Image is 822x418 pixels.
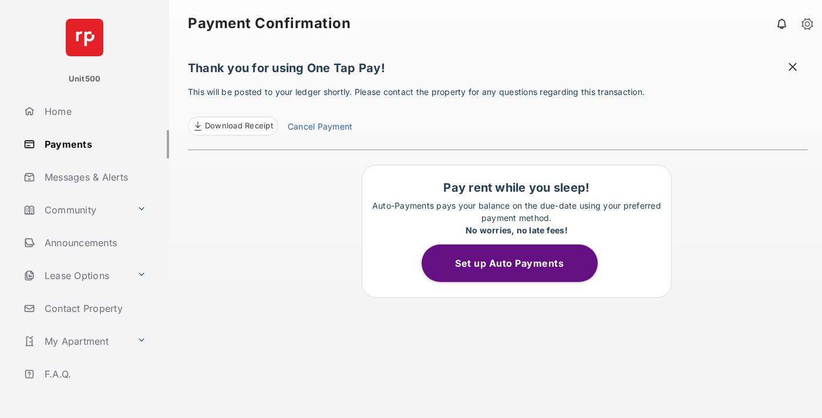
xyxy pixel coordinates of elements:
a: Contact Property [19,294,169,322]
a: Messages & Alerts [19,163,169,191]
span: Download Receipt [205,120,273,132]
img: svg+xml;base64,PHN2ZyB4bWxucz0iaHR0cDovL3d3dy53My5vcmcvMjAwMC9zdmciIHdpZHRoPSI2NCIgaGVpZ2h0PSI2NC... [66,19,103,56]
a: Cancel Payment [288,120,352,135]
p: Unit500 [69,73,101,85]
a: Announcements [19,229,169,257]
a: Home [19,97,169,125]
h1: Pay rent while you sleep! [368,181,665,195]
a: Community [19,196,132,224]
h1: Thank you for using One Tap Pay! [188,61,808,81]
a: Download Receipt [188,117,278,135]
p: Auto-Payments pays your balance on the due-date using your preferred payment method. [368,199,665,236]
a: F.A.Q. [19,360,169,388]
div: No worries, no late fees! [368,224,665,236]
p: This will be posted to your ledger shortly. Please contact the property for any questions regardi... [188,86,808,135]
strong: Payment Confirmation [188,16,351,30]
a: Lease Options [19,261,132,290]
a: Payments [19,130,169,158]
a: My Apartment [19,327,132,355]
button: Set up Auto Payments [422,244,598,282]
a: Set up Auto Payments [422,257,612,269]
